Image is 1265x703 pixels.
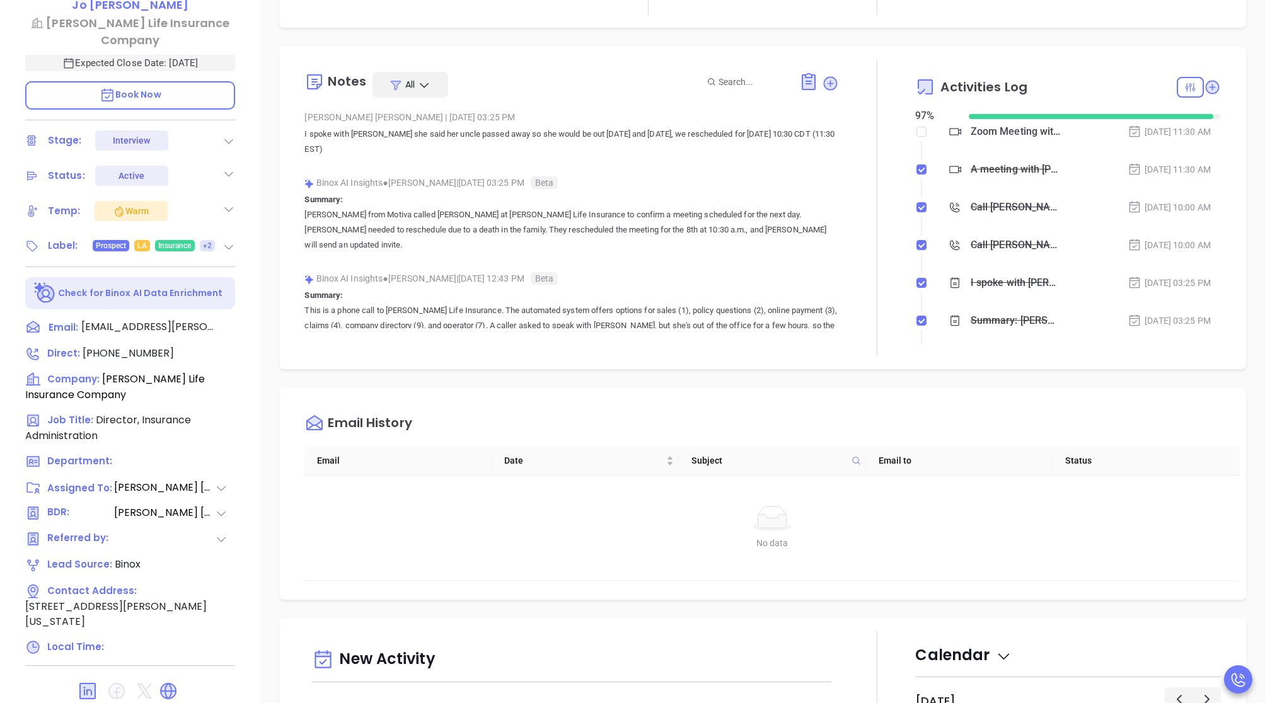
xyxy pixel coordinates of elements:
div: Zoom Meeting with [PERSON_NAME] [971,122,1061,141]
b: Summary: [304,290,343,300]
div: Stage: [48,131,82,150]
img: svg%3e [304,275,314,284]
th: Date [492,446,679,476]
span: Email: [49,319,78,336]
th: Email to [866,446,1053,476]
span: Beta [531,176,558,189]
div: Binox AI Insights [PERSON_NAME] | [DATE] 03:25 PM [304,173,839,192]
span: [PERSON_NAME] [PERSON_NAME] [114,480,215,495]
img: svg%3e [304,179,314,188]
div: Label: [48,236,78,255]
span: Insurance [158,239,192,253]
div: Binox AI Insights [PERSON_NAME] | [DATE] 12:43 PM [304,269,839,288]
span: Department: [47,454,112,467]
span: Assigned To: [47,481,113,496]
span: BDR: [47,505,113,521]
span: Direct : [47,346,80,360]
span: ● [383,273,388,283]
p: Check for Binox AI Data Enrichment [58,287,222,300]
div: Call [PERSON_NAME] to follow up [971,198,1061,217]
div: Temp: [48,202,81,220]
span: Contact Address: [47,584,137,597]
div: [DATE] 03:25 PM [1128,314,1211,328]
span: +2 [203,239,212,253]
p: [PERSON_NAME] from Motiva called [PERSON_NAME] at [PERSON_NAME] Life Insurance to confirm a meeti... [304,207,839,253]
th: Status [1053,446,1240,476]
span: ● [383,178,388,188]
div: [DATE] 11:30 AM [1128,163,1211,176]
div: [PERSON_NAME] [PERSON_NAME] [DATE] 03:25 PM [304,108,839,127]
span: Beta [531,272,558,285]
span: Binox [115,557,141,571]
input: Search... [719,75,785,89]
span: LA [137,239,146,253]
div: Status: [48,166,85,185]
div: Call [PERSON_NAME] to follow up [971,236,1061,254]
span: All [405,78,415,91]
div: [DATE] 10:00 AM [1128,238,1211,252]
div: Interview [113,130,151,151]
div: Active [118,166,144,186]
span: Calendar [915,644,1012,665]
span: [PERSON_NAME] Life Insurance Company [25,372,205,402]
span: Job Title: [47,413,93,426]
span: [EMAIL_ADDRESS][PERSON_NAME][DOMAIN_NAME] [81,319,214,334]
div: Warm [113,203,149,219]
span: Subject [691,454,846,467]
div: I spoke with [PERSON_NAME] she said her uncle passed away so she would be out [DATE] and [DATE], ... [971,273,1061,292]
div: Summary: [PERSON_NAME] from Motiva called [PERSON_NAME] at [PERSON_NAME] Life Insurance to confir... [971,311,1061,330]
div: Email History [328,416,412,433]
b: Summary: [304,195,343,204]
span: Lead Source: [47,557,112,571]
span: Local Time: [47,640,104,653]
span: [PHONE_NUMBER] [83,346,174,360]
span: Company: [47,372,100,386]
div: [DATE] 11:30 AM [1128,125,1211,139]
span: Director, Insurance Administration [25,413,191,443]
div: Notes [328,75,366,88]
span: | [445,112,447,122]
p: Expected Close Date: [DATE] [25,55,235,71]
span: Prospect [96,239,127,253]
p: I spoke with [PERSON_NAME] she said her uncle passed away so she would be out [DATE] and [DATE], ... [304,127,839,157]
span: Referred by: [47,531,113,547]
div: New Activity [312,644,831,676]
th: Email [304,446,492,476]
div: [DATE] 03:25 PM [1128,276,1211,290]
span: Date [504,454,664,467]
img: Ai-Enrich-DaqCidB-.svg [34,282,56,304]
div: No data [320,536,1225,550]
span: Activities Log [940,81,1027,93]
p: This is a phone call to [PERSON_NAME] Life Insurance. The automated system offers options for sal... [304,303,839,348]
a: [PERSON_NAME] Life Insurance Company [25,14,235,49]
div: [DATE] 10:00 AM [1128,200,1211,214]
div: A meeting with [PERSON_NAME] has been scheduled - [PERSON_NAME] [971,160,1061,179]
span: [STREET_ADDRESS][PERSON_NAME][US_STATE] [25,599,207,629]
span: [PERSON_NAME] [PERSON_NAME] [114,505,215,521]
div: 97 % [915,108,954,123]
span: Book Now [100,88,161,101]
